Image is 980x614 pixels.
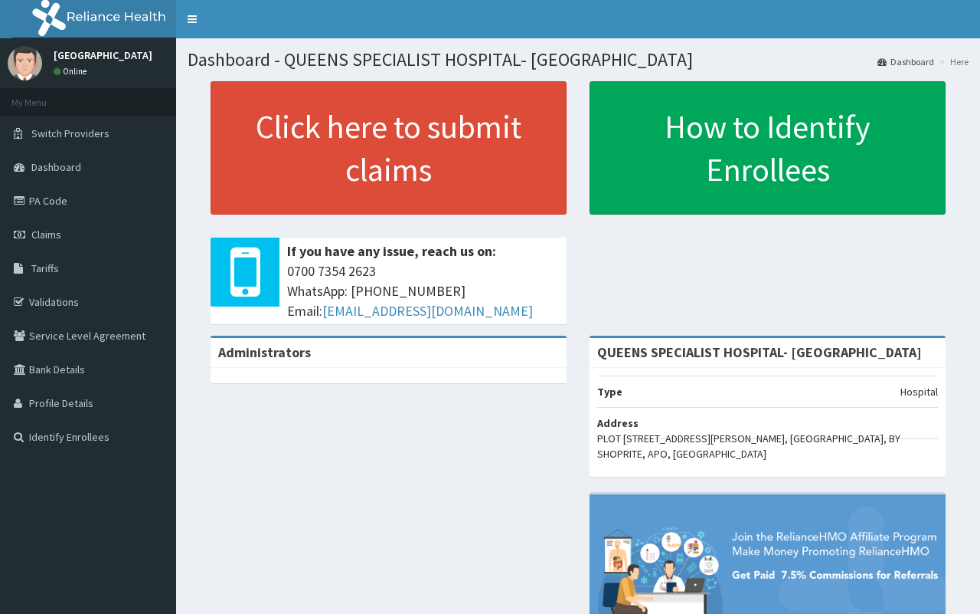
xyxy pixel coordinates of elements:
span: Dashboard [31,160,81,174]
b: Type [597,385,622,399]
span: Claims [31,228,61,241]
a: Dashboard [877,55,934,68]
p: PLOT [STREET_ADDRESS][PERSON_NAME], [GEOGRAPHIC_DATA], BY SHOPRITE, APO, [GEOGRAPHIC_DATA] [597,431,938,461]
span: Switch Providers [31,126,109,140]
img: User Image [8,46,42,80]
span: 0700 7354 2623 WhatsApp: [PHONE_NUMBER] Email: [287,261,559,320]
p: Hospital [900,384,938,399]
a: Click here to submit claims [211,81,567,215]
a: How to Identify Enrollees [590,81,946,215]
p: [GEOGRAPHIC_DATA] [54,50,152,61]
a: [EMAIL_ADDRESS][DOMAIN_NAME] [322,302,533,320]
a: Online [54,66,90,77]
b: Administrators [218,343,311,361]
h1: Dashboard - QUEENS SPECIALIST HOSPITAL- [GEOGRAPHIC_DATA] [188,50,969,70]
span: Tariffs [31,261,59,275]
b: If you have any issue, reach us on: [287,242,496,260]
li: Here [936,55,969,68]
strong: QUEENS SPECIALIST HOSPITAL- [GEOGRAPHIC_DATA] [597,343,922,361]
b: Address [597,416,639,430]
